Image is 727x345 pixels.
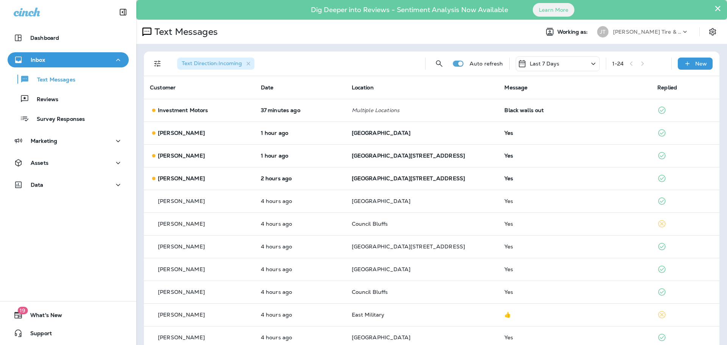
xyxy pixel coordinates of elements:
[695,61,707,67] p: New
[261,289,340,295] p: Oct 2, 2025 09:29 AM
[533,3,574,17] button: Learn More
[470,61,503,67] p: Auto refresh
[29,116,85,123] p: Survey Responses
[23,330,52,339] span: Support
[504,130,645,136] div: Yes
[31,138,57,144] p: Marketing
[352,175,465,182] span: [GEOGRAPHIC_DATA][STREET_ADDRESS]
[8,52,129,67] button: Inbox
[177,58,254,70] div: Text Direction:Incoming
[261,130,340,136] p: Oct 2, 2025 12:55 PM
[352,152,465,159] span: [GEOGRAPHIC_DATA][STREET_ADDRESS]
[30,35,59,41] p: Dashboard
[8,177,129,192] button: Data
[613,29,681,35] p: [PERSON_NAME] Tire & Auto
[261,107,340,113] p: Oct 2, 2025 01:25 PM
[261,153,340,159] p: Oct 2, 2025 12:06 PM
[352,311,385,318] span: East Military
[261,312,340,318] p: Oct 2, 2025 09:19 AM
[597,26,608,37] div: JT
[30,76,75,84] p: Text Messages
[706,25,719,39] button: Settings
[261,221,340,227] p: Oct 2, 2025 09:49 AM
[158,266,205,272] p: [PERSON_NAME]
[504,334,645,340] div: Yes
[352,130,410,136] span: [GEOGRAPHIC_DATA]
[504,312,645,318] div: 👍
[289,9,530,11] p: Dig Deeper into Reviews - Sentiment Analysis Now Available
[158,130,205,136] p: [PERSON_NAME]
[530,61,560,67] p: Last 7 Days
[504,84,527,91] span: Message
[158,153,205,159] p: [PERSON_NAME]
[17,307,28,314] span: 19
[432,56,447,71] button: Search Messages
[158,289,205,295] p: [PERSON_NAME]
[261,244,340,250] p: Oct 2, 2025 09:48 AM
[352,266,410,273] span: [GEOGRAPHIC_DATA]
[31,57,45,63] p: Inbox
[504,244,645,250] div: Yes
[657,84,677,91] span: Replied
[261,84,274,91] span: Date
[158,107,208,113] p: Investment Motors
[158,312,205,318] p: [PERSON_NAME]
[612,61,624,67] div: 1 - 24
[352,334,410,341] span: [GEOGRAPHIC_DATA]
[261,266,340,272] p: Oct 2, 2025 09:47 AM
[151,26,218,37] p: Text Messages
[8,308,129,323] button: 19What's New
[8,30,129,45] button: Dashboard
[182,60,242,67] span: Text Direction : Incoming
[352,243,465,250] span: [GEOGRAPHIC_DATA][STREET_ADDRESS]
[112,5,134,20] button: Collapse Sidebar
[158,175,205,181] p: [PERSON_NAME]
[29,96,58,103] p: Reviews
[714,2,721,14] button: Close
[504,107,645,113] div: Black walls out
[352,107,493,113] p: Multiple Locations
[504,266,645,272] div: Yes
[504,175,645,181] div: Yes
[23,312,62,321] span: What's New
[158,198,205,204] p: [PERSON_NAME]
[352,289,388,295] span: Council Bluffs
[504,221,645,227] div: Yes
[352,198,410,205] span: [GEOGRAPHIC_DATA]
[8,91,129,107] button: Reviews
[352,84,374,91] span: Location
[31,182,44,188] p: Data
[261,175,340,181] p: Oct 2, 2025 11:18 AM
[150,56,165,71] button: Filters
[8,326,129,341] button: Support
[31,160,48,166] p: Assets
[261,334,340,340] p: Oct 2, 2025 09:15 AM
[504,153,645,159] div: Yes
[504,289,645,295] div: Yes
[8,111,129,126] button: Survey Responses
[8,155,129,170] button: Assets
[352,220,388,227] span: Council Bluffs
[261,198,340,204] p: Oct 2, 2025 09:55 AM
[504,198,645,204] div: Yes
[158,244,205,250] p: [PERSON_NAME]
[158,334,205,340] p: [PERSON_NAME]
[8,71,129,87] button: Text Messages
[158,221,205,227] p: [PERSON_NAME]
[557,29,590,35] span: Working as:
[8,133,129,148] button: Marketing
[150,84,176,91] span: Customer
